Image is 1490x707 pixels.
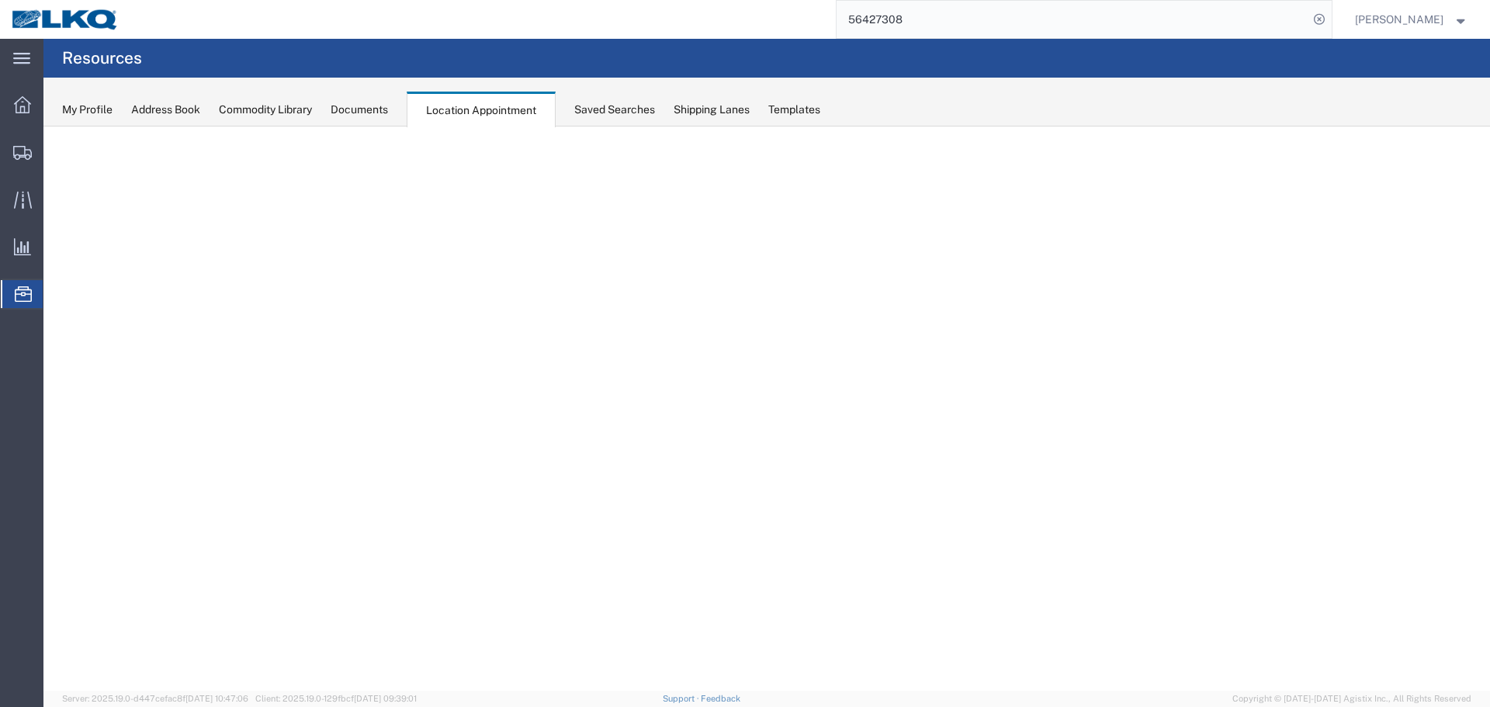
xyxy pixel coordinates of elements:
[62,102,113,118] div: My Profile
[219,102,312,118] div: Commodity Library
[131,102,200,118] div: Address Book
[185,694,248,703] span: [DATE] 10:47:06
[674,102,750,118] div: Shipping Lanes
[837,1,1308,38] input: Search for shipment number, reference number
[43,126,1490,691] iframe: FS Legacy Container
[701,694,740,703] a: Feedback
[1232,692,1471,705] span: Copyright © [DATE]-[DATE] Agistix Inc., All Rights Reserved
[331,102,388,118] div: Documents
[62,694,248,703] span: Server: 2025.19.0-d447cefac8f
[407,92,556,127] div: Location Appointment
[768,102,820,118] div: Templates
[1354,10,1469,29] button: [PERSON_NAME]
[1355,11,1443,28] span: William Haney
[663,694,702,703] a: Support
[62,39,142,78] h4: Resources
[255,694,417,703] span: Client: 2025.19.0-129fbcf
[354,694,417,703] span: [DATE] 09:39:01
[574,102,655,118] div: Saved Searches
[11,8,120,31] img: logo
